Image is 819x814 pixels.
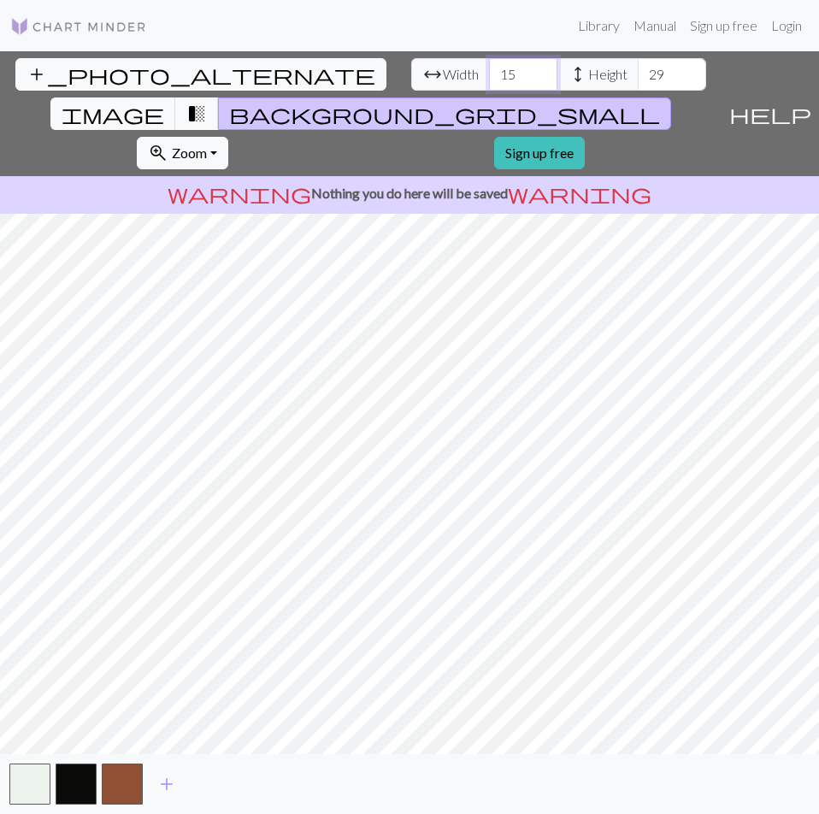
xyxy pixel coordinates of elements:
[148,141,168,165] span: zoom_in
[422,62,443,86] span: arrow_range
[764,9,809,43] a: Login
[62,102,164,126] span: image
[571,9,627,43] a: Library
[508,181,651,205] span: warning
[10,16,147,37] img: Logo
[683,9,764,43] a: Sign up free
[494,137,585,169] a: Sign up free
[7,183,812,203] p: Nothing you do here will be saved
[729,102,811,126] span: help
[722,51,819,176] button: Help
[27,62,375,86] span: add_photo_alternate
[168,181,311,205] span: warning
[156,772,177,796] span: add
[172,145,207,161] span: Zoom
[588,64,628,85] span: Height
[568,62,588,86] span: height
[186,102,207,126] span: transition_fade
[145,768,188,800] button: Add color
[443,64,479,85] span: Width
[627,9,683,43] a: Manual
[137,137,228,169] button: Zoom
[229,102,660,126] span: background_grid_small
